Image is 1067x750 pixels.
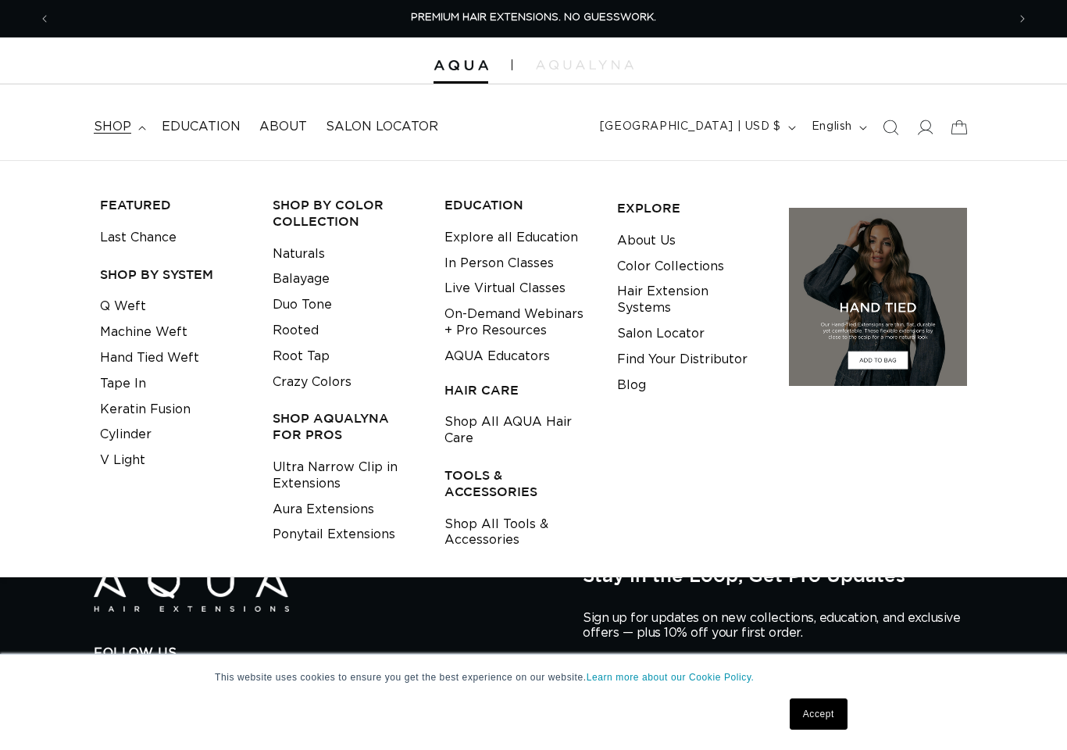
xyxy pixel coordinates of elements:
[100,197,248,213] h3: FEATURED
[444,382,593,398] h3: HAIR CARE
[273,497,374,523] a: Aura Extensions
[100,225,177,251] a: Last Chance
[273,455,421,497] a: Ultra Narrow Clip in Extensions
[444,344,550,370] a: AQUA Educators
[873,110,908,145] summary: Search
[617,200,765,216] h3: EXPLORE
[259,119,307,135] span: About
[273,344,330,370] a: Root Tap
[591,112,802,142] button: [GEOGRAPHIC_DATA] | USD $
[100,397,191,423] a: Keratin Fusion
[444,409,593,452] a: Shop All AQUA Hair Care
[411,12,656,23] span: PREMIUM HAIR EXTENSIONS. NO GUESSWORK.
[152,109,250,145] a: Education
[444,197,593,213] h3: EDUCATION
[802,112,873,142] button: English
[273,292,332,318] a: Duo Tone
[617,321,705,347] a: Salon Locator
[444,225,578,251] a: Explore all Education
[273,318,319,344] a: Rooted
[855,591,1067,750] iframe: Chat Widget
[583,611,973,641] p: Sign up for updates on new collections, education, and exclusive offers — plus 10% off your first...
[100,422,152,448] a: Cylinder
[273,266,330,292] a: Balayage
[1005,4,1040,34] button: Next announcement
[600,119,781,135] span: [GEOGRAPHIC_DATA] | USD $
[326,119,438,135] span: Salon Locator
[316,109,448,145] a: Salon Locator
[100,294,146,320] a: Q Weft
[273,522,395,548] a: Ponytail Extensions
[444,302,593,344] a: On-Demand Webinars + Pro Resources
[100,371,146,397] a: Tape In
[444,251,554,277] a: In Person Classes
[84,109,152,145] summary: shop
[94,645,559,662] h2: Follow Us
[617,373,646,398] a: Blog
[617,279,765,321] a: Hair Extension Systems
[444,276,566,302] a: Live Virtual Classes
[617,347,748,373] a: Find Your Distributor
[273,197,421,230] h3: Shop by Color Collection
[250,109,316,145] a: About
[27,4,62,34] button: Previous announcement
[100,320,187,345] a: Machine Weft
[444,467,593,500] h3: TOOLS & ACCESSORIES
[273,370,352,395] a: Crazy Colors
[273,241,325,267] a: Naturals
[94,119,131,135] span: shop
[617,254,724,280] a: Color Collections
[100,266,248,283] h3: SHOP BY SYSTEM
[790,698,848,730] a: Accept
[273,410,421,443] h3: Shop AquaLyna for Pros
[812,119,852,135] span: English
[587,672,755,683] a: Learn more about our Cookie Policy.
[100,448,145,473] a: V Light
[162,119,241,135] span: Education
[215,670,852,684] p: This website uses cookies to ensure you get the best experience on our website.
[434,60,488,71] img: Aqua Hair Extensions
[100,345,199,371] a: Hand Tied Weft
[617,228,676,254] a: About Us
[94,564,289,612] img: Aqua Hair Extensions
[536,60,633,70] img: aqualyna.com
[444,512,593,554] a: Shop All Tools & Accessories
